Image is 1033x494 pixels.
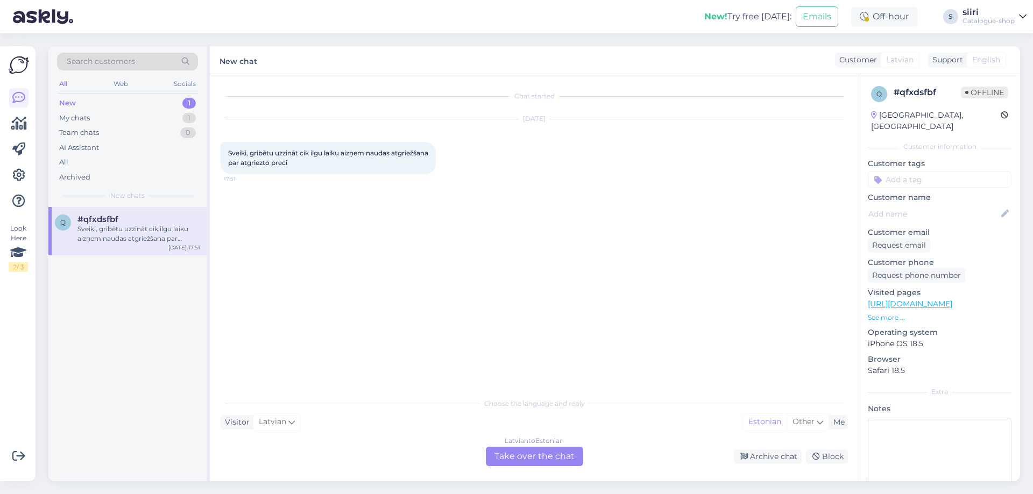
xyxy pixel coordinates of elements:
[868,403,1011,414] p: Notes
[961,87,1008,98] span: Offline
[59,127,99,138] div: Team chats
[59,157,68,168] div: All
[704,11,727,22] b: New!
[59,113,90,124] div: My chats
[868,338,1011,349] p: iPhone OS 18.5
[806,449,848,464] div: Block
[110,191,145,201] span: New chats
[829,417,845,428] div: Me
[868,287,1011,298] p: Visited pages
[734,449,802,464] div: Archive chat
[868,387,1011,397] div: Extra
[221,114,848,124] div: [DATE]
[868,227,1011,238] p: Customer email
[868,158,1011,169] p: Customer tags
[963,8,1027,25] a: siiriCatalogue-shop
[59,172,90,183] div: Archived
[876,90,882,98] span: q
[796,6,838,27] button: Emails
[963,17,1015,25] div: Catalogue-shop
[221,91,848,101] div: Chat started
[928,54,963,66] div: Support
[871,110,1001,132] div: [GEOGRAPHIC_DATA], [GEOGRAPHIC_DATA]
[894,86,961,99] div: # qfxdsfbf
[943,9,958,24] div: S
[868,238,930,253] div: Request email
[505,436,564,446] div: Latvian to Estonian
[868,354,1011,365] p: Browser
[868,142,1011,152] div: Customer information
[868,365,1011,376] p: Safari 18.5
[182,98,196,109] div: 1
[486,447,583,466] div: Take over the chat
[851,7,917,26] div: Off-hour
[111,77,130,91] div: Web
[9,55,29,75] img: Askly Logo
[221,417,250,428] div: Visitor
[259,416,286,428] span: Latvian
[59,142,99,153] div: AI Assistant
[228,149,430,167] span: Sveiki, gribētu uzzināt cik ilgu laiku aizņem naudas atgriežšana par atgriezto preci
[868,208,999,220] input: Add name
[886,54,914,66] span: Latvian
[180,127,196,138] div: 0
[704,10,791,23] div: Try free [DATE]:
[868,257,1011,268] p: Customer phone
[221,399,848,409] div: Choose the language and reply
[868,171,1011,188] input: Add a tag
[963,8,1015,17] div: siiri
[172,77,198,91] div: Socials
[868,192,1011,203] p: Customer name
[9,224,28,272] div: Look Here
[9,262,28,272] div: 2 / 3
[67,56,135,67] span: Search customers
[224,175,264,183] span: 17:51
[77,224,200,244] div: Sveiki, gribētu uzzināt cik ilgu laiku aizņem naudas atgriežšana par atgriezto preci
[182,113,196,124] div: 1
[793,417,815,426] span: Other
[868,313,1011,323] p: See more ...
[868,327,1011,338] p: Operating system
[60,218,66,226] span: q
[57,77,69,91] div: All
[868,268,965,283] div: Request phone number
[972,54,1000,66] span: English
[77,214,118,224] span: #qfxdsfbf
[868,299,952,309] a: [URL][DOMAIN_NAME]
[220,53,257,67] label: New chat
[743,414,787,430] div: Estonian
[835,54,877,66] div: Customer
[168,244,200,252] div: [DATE] 17:51
[59,98,76,109] div: New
